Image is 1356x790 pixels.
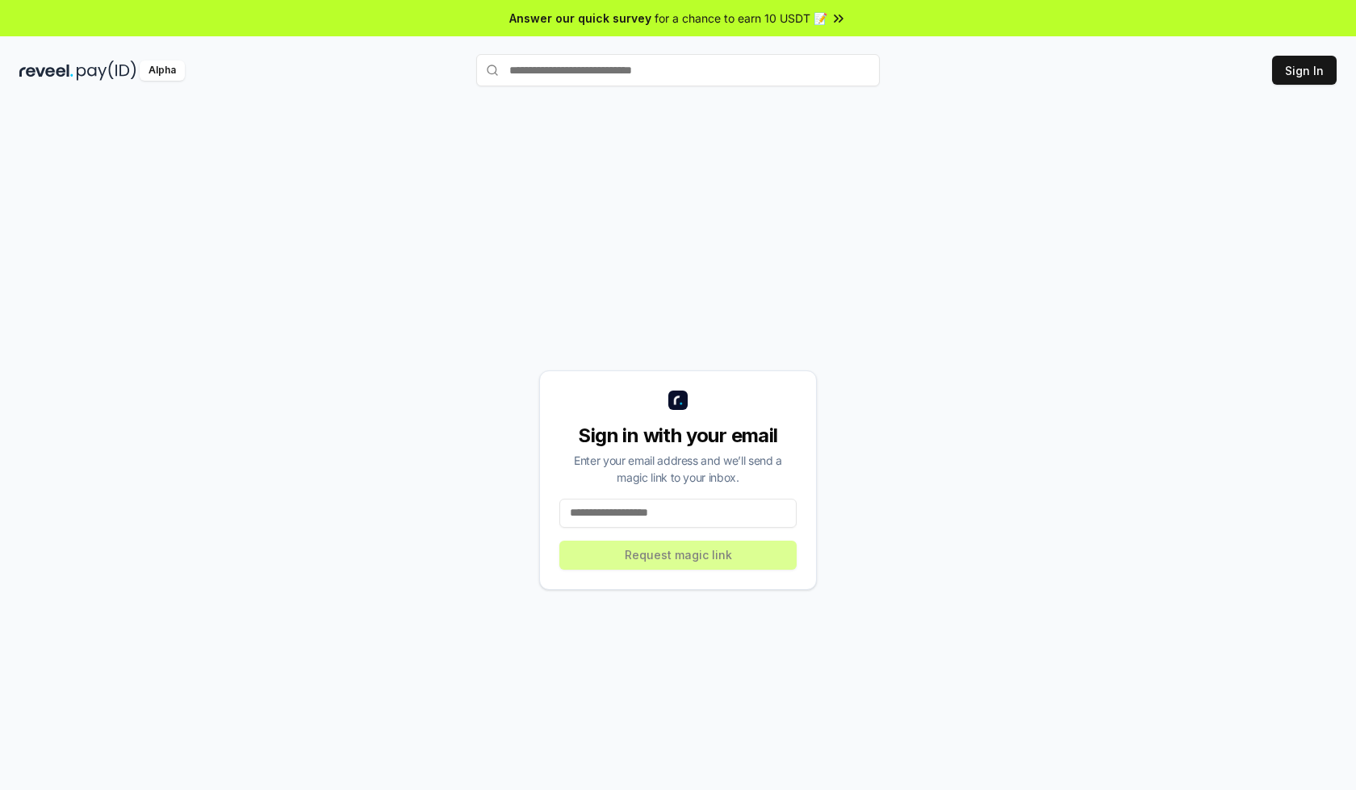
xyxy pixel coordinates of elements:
[655,10,827,27] span: for a chance to earn 10 USDT 📝
[140,61,185,81] div: Alpha
[1272,56,1337,85] button: Sign In
[559,452,797,486] div: Enter your email address and we’ll send a magic link to your inbox.
[559,423,797,449] div: Sign in with your email
[509,10,651,27] span: Answer our quick survey
[77,61,136,81] img: pay_id
[19,61,73,81] img: reveel_dark
[668,391,688,410] img: logo_small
